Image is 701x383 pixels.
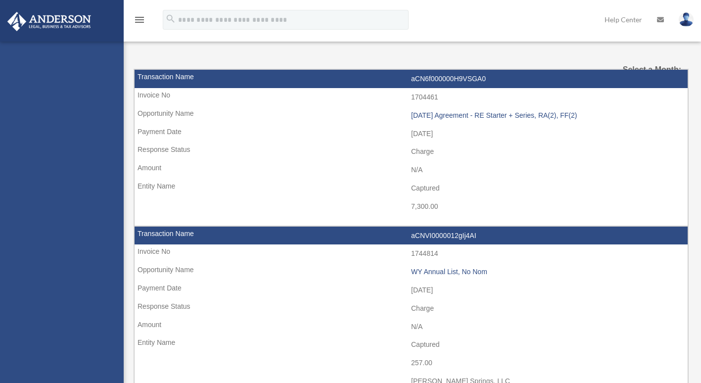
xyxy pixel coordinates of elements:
td: 257.00 [135,354,688,373]
img: Anderson Advisors Platinum Portal [4,12,94,31]
td: N/A [135,161,688,180]
div: [DATE] Agreement - RE Starter + Series, RA(2), FF(2) [411,111,683,120]
i: menu [134,14,145,26]
label: Select a Month: [604,63,681,77]
div: WY Annual List, No Nom [411,268,683,276]
td: 7,300.00 [135,197,688,216]
td: Captured [135,179,688,198]
td: Captured [135,335,688,354]
td: 1704461 [135,88,688,107]
td: Charge [135,299,688,318]
td: N/A [135,318,688,336]
td: Charge [135,143,688,161]
td: aCN6f000000H9VSGA0 [135,70,688,89]
td: [DATE] [135,281,688,300]
i: search [165,13,176,24]
td: 1744814 [135,244,688,263]
img: User Pic [679,12,694,27]
td: [DATE] [135,125,688,144]
td: aCNVI0000012gIj4AI [135,227,688,245]
a: menu [134,17,145,26]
